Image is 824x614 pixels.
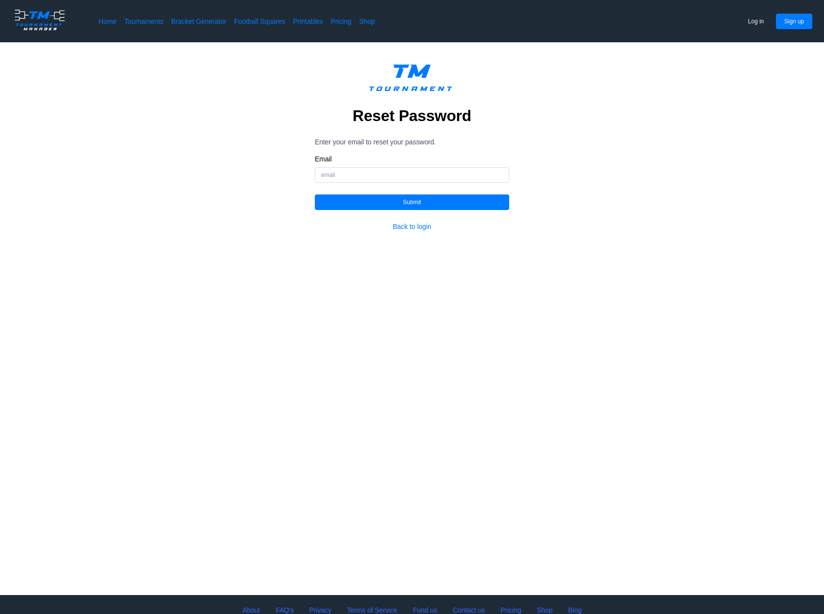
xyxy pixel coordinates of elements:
button: Submit [315,194,509,210]
a: Pricing [331,17,351,26]
a: Back to login [393,222,431,231]
a: Shop [359,17,375,26]
a: Bracket Generator [171,17,226,26]
a: Football Squares [234,17,285,26]
button: Sign up [776,14,812,29]
img: logo.ffa97a18e3bf2c7d.png [361,58,463,102]
img: logo.ffa97a18e3bf2c7d.png [12,8,68,32]
input: email [315,167,509,183]
button: Log in [740,14,772,29]
a: Tournaments [124,17,163,26]
a: Printables [293,17,323,26]
h2: Reset Password [353,106,471,125]
span: Enter your email to reset your password. [315,137,509,147]
label: Email [315,155,509,163]
a: Home [99,17,117,26]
